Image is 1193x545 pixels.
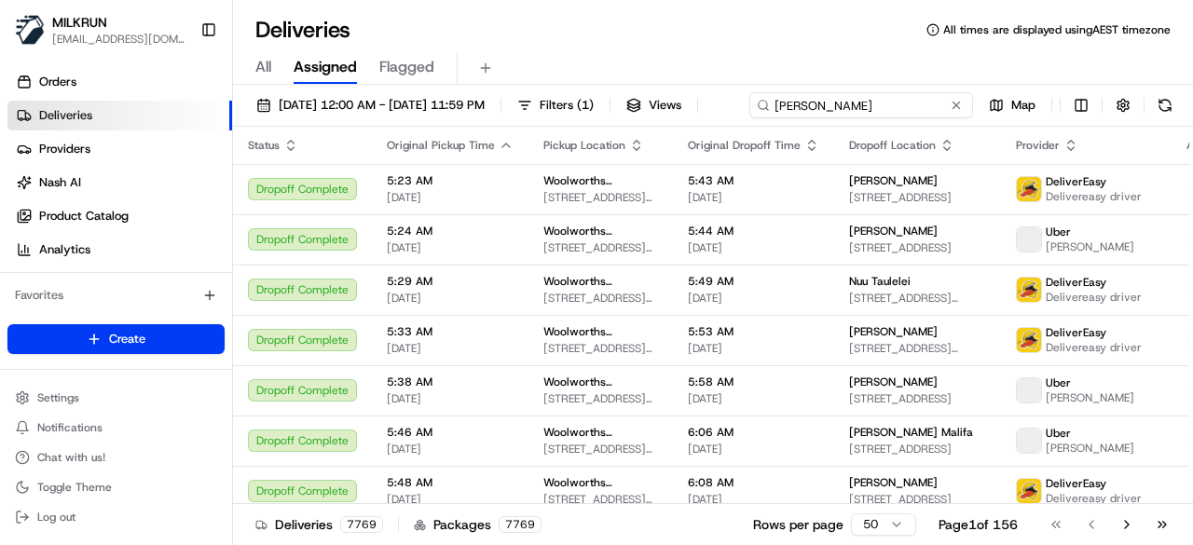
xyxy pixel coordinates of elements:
[688,324,819,339] span: 5:53 AM
[1011,97,1035,114] span: Map
[1046,174,1106,189] span: DeliverEasy
[387,190,514,205] span: [DATE]
[1046,239,1134,254] span: [PERSON_NAME]
[7,415,225,441] button: Notifications
[7,280,225,310] div: Favorites
[849,190,986,205] span: [STREET_ADDRESS]
[255,15,350,45] h1: Deliveries
[39,141,90,157] span: Providers
[688,442,819,456] span: [DATE]
[7,168,232,198] a: Nash AI
[943,22,1171,37] span: All times are displayed using AEST timezone
[688,475,819,490] span: 6:08 AM
[688,224,819,238] span: 5:44 AM
[37,420,103,435] span: Notifications
[37,450,105,465] span: Chat with us!
[980,92,1044,118] button: Map
[543,375,658,389] span: Woolworths Supermarket [GEOGRAPHIC_DATA] - [GEOGRAPHIC_DATA]
[1017,328,1041,352] img: delivereasy_logo.png
[387,492,514,507] span: [DATE]
[688,138,801,153] span: Original Dropoff Time
[543,240,658,255] span: [STREET_ADDRESS][PERSON_NAME]
[543,291,658,306] span: [STREET_ADDRESS][PERSON_NAME]
[7,101,232,130] a: Deliveries
[1017,177,1041,201] img: delivereasy_logo.png
[688,425,819,440] span: 6:06 AM
[543,190,658,205] span: [STREET_ADDRESS][PERSON_NAME]
[849,324,938,339] span: [PERSON_NAME]
[1046,426,1071,441] span: Uber
[52,13,107,32] button: MILKRUN
[387,240,514,255] span: [DATE]
[688,291,819,306] span: [DATE]
[279,97,485,114] span: [DATE] 12:00 AM - [DATE] 11:59 PM
[1046,275,1106,290] span: DeliverEasy
[255,515,383,534] div: Deliveries
[849,173,938,188] span: [PERSON_NAME]
[543,425,658,440] span: Woolworths Supermarket [GEOGRAPHIC_DATA] - [GEOGRAPHIC_DATA]
[849,138,936,153] span: Dropoff Location
[37,510,75,525] span: Log out
[387,442,514,456] span: [DATE]
[543,274,658,289] span: Woolworths Supermarket [GEOGRAPHIC_DATA] - [GEOGRAPHIC_DATA]
[849,224,938,238] span: [PERSON_NAME]
[7,504,225,530] button: Log out
[387,391,514,406] span: [DATE]
[543,324,658,339] span: Woolworths Supermarket [GEOGRAPHIC_DATA] - [GEOGRAPHIC_DATA]
[1046,375,1071,390] span: Uber
[7,7,193,52] button: MILKRUNMILKRUN[EMAIL_ADDRESS][DOMAIN_NAME]
[1046,390,1134,405] span: [PERSON_NAME]
[39,241,90,258] span: Analytics
[1046,476,1106,491] span: DeliverEasy
[577,97,594,114] span: ( 1 )
[849,442,986,456] span: [STREET_ADDRESS]
[688,240,819,255] span: [DATE]
[688,341,819,356] span: [DATE]
[1046,340,1142,355] span: Delivereasy driver
[340,516,383,533] div: 7769
[1016,138,1060,153] span: Provider
[7,385,225,411] button: Settings
[414,515,542,534] div: Packages
[540,97,594,114] span: Filters
[387,425,514,440] span: 5:46 AM
[387,274,514,289] span: 5:29 AM
[849,274,911,289] span: Nuu Taulelei
[7,201,232,231] a: Product Catalog
[753,515,843,534] p: Rows per page
[387,341,514,356] span: [DATE]
[688,391,819,406] span: [DATE]
[37,480,112,495] span: Toggle Theme
[387,173,514,188] span: 5:23 AM
[543,224,658,238] span: Woolworths Supermarket [GEOGRAPHIC_DATA] - [GEOGRAPHIC_DATA]
[939,515,1018,534] div: Page 1 of 156
[7,67,232,97] a: Orders
[39,174,81,191] span: Nash AI
[1046,290,1142,305] span: Delivereasy driver
[1046,189,1142,204] span: Delivereasy driver
[39,208,129,225] span: Product Catalog
[499,516,542,533] div: 7769
[849,341,986,356] span: [STREET_ADDRESS][PERSON_NAME]
[248,138,280,153] span: Status
[387,475,514,490] span: 5:48 AM
[688,274,819,289] span: 5:49 AM
[7,324,225,354] button: Create
[543,138,625,153] span: Pickup Location
[52,32,185,47] button: [EMAIL_ADDRESS][DOMAIN_NAME]
[543,475,658,490] span: Woolworths Supermarket [GEOGRAPHIC_DATA] - [GEOGRAPHIC_DATA]
[1046,491,1142,506] span: Delivereasy driver
[15,15,45,45] img: MILKRUN
[543,442,658,456] span: [STREET_ADDRESS][PERSON_NAME]
[387,224,514,238] span: 5:24 AM
[248,92,493,118] button: [DATE] 12:00 AM - [DATE] 11:59 PM
[618,92,690,118] button: Views
[7,134,232,164] a: Providers
[387,375,514,389] span: 5:38 AM
[849,475,938,490] span: [PERSON_NAME]
[294,56,357,78] span: Assigned
[688,190,819,205] span: [DATE]
[379,56,434,78] span: Flagged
